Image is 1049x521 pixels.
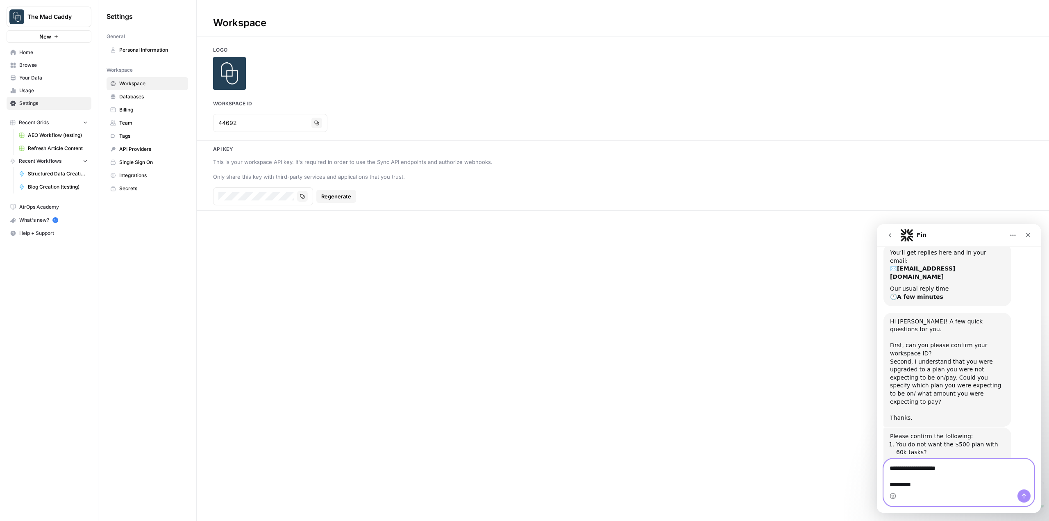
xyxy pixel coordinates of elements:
[213,173,623,181] div: Only share this key with third-party services and applications that you trust.
[107,33,125,40] span: General
[197,46,1049,54] h3: Logo
[21,21,90,28] div: Domain: [DOMAIN_NAME]
[52,217,58,223] a: 5
[7,30,91,43] button: New
[213,158,623,166] div: This is your workspace API key. It's required in order to use the Sync API endpoints and authoriz...
[197,146,1049,153] h3: Api key
[19,87,88,94] span: Usage
[119,46,184,54] span: Personal Information
[39,32,51,41] span: New
[119,146,184,153] span: API Providers
[19,49,88,56] span: Home
[213,57,246,90] img: Company Logo
[7,116,91,129] button: Recent Grids
[19,74,88,82] span: Your Data
[7,227,91,240] button: Help + Support
[83,48,89,54] img: tab_keywords_by_traffic_grey.svg
[107,103,188,116] a: Billing
[119,132,184,140] span: Tags
[7,155,91,167] button: Recent Workflows
[107,182,188,195] a: Secrets
[28,145,88,152] span: Refresh Article Content
[7,7,91,27] button: Workspace: The Mad Caddy
[107,11,133,21] span: Settings
[7,200,91,214] a: AirOps Academy
[197,16,283,30] div: Workspace
[9,9,24,24] img: The Mad Caddy Logo
[321,192,351,200] span: Regenerate
[7,46,91,59] a: Home
[119,159,184,166] span: Single Sign On
[24,48,30,54] img: tab_domain_overview_orange.svg
[107,130,188,143] a: Tags
[54,218,56,222] text: 5
[28,183,88,191] span: Blog Creation (testing)
[107,43,188,57] a: Personal Information
[7,71,91,84] a: Your Data
[27,13,77,21] span: The Mad Caddy
[107,77,188,90] a: Workspace
[7,97,91,110] a: Settings
[107,66,133,74] span: Workspace
[15,180,91,193] a: Blog Creation (testing)
[119,172,184,179] span: Integrations
[15,167,91,180] a: Structured Data Creation by Page (testing)
[107,90,188,103] a: Databases
[23,13,40,20] div: v 4.0.25
[15,129,91,142] a: AEO Workflow (testing)
[92,48,135,54] div: Keywords by Traffic
[107,156,188,169] a: Single Sign On
[107,169,188,182] a: Integrations
[13,21,20,28] img: website_grey.svg
[7,214,91,226] div: What's new?
[19,119,49,126] span: Recent Grids
[19,230,88,237] span: Help + Support
[33,48,73,54] div: Domain Overview
[19,100,88,107] span: Settings
[7,59,91,72] a: Browse
[19,61,88,69] span: Browse
[119,185,184,192] span: Secrets
[7,214,91,227] button: What's new? 5
[7,84,91,97] a: Usage
[13,13,20,20] img: logo_orange.svg
[119,80,184,87] span: Workspace
[316,190,356,203] button: Regenerate
[119,119,184,127] span: Team
[119,93,184,100] span: Databases
[19,157,61,165] span: Recent Workflows
[877,224,1041,513] iframe: Intercom live chat
[107,116,188,130] a: Team
[19,203,88,211] span: AirOps Academy
[15,142,91,155] a: Refresh Article Content
[28,132,88,139] span: AEO Workflow (testing)
[28,170,88,177] span: Structured Data Creation by Page (testing)
[197,100,1049,107] h3: Workspace Id
[119,106,184,114] span: Billing
[107,143,188,156] a: API Providers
